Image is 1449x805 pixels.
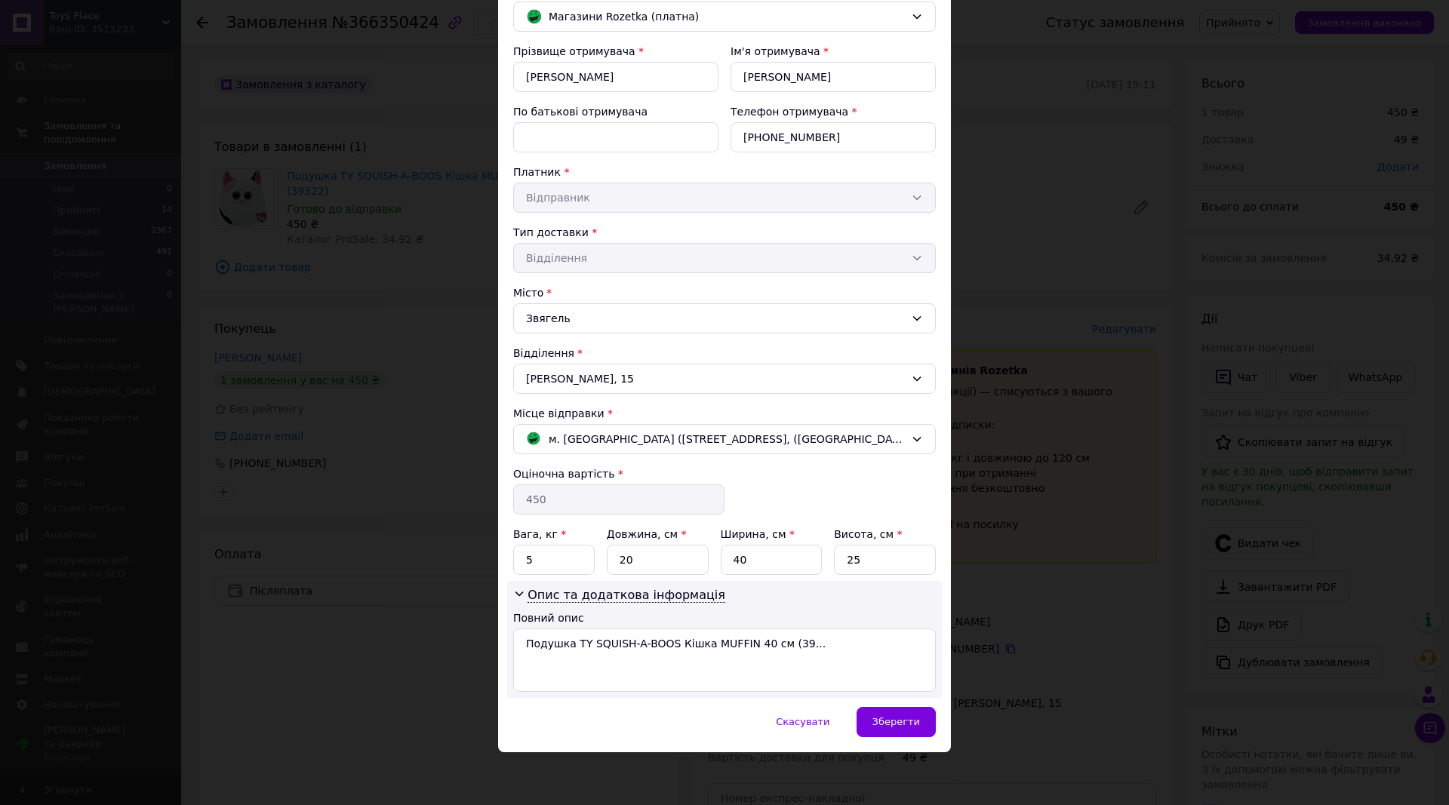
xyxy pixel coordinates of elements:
label: Оціночна вартість [513,468,614,480]
label: Прізвище отримувача [513,45,635,57]
textarea: Подушка TY SQUISH-A-BOOS Кішка MUFFIN 40 см (39... [513,628,936,692]
div: Звягель [513,303,936,333]
label: Довжина, см [607,528,687,540]
div: [PERSON_NAME], 15 [513,364,936,394]
div: Місто [513,285,936,300]
span: Зберегти [872,716,920,727]
label: Висота, см [834,528,902,540]
label: Телефон отримувача [731,106,848,118]
span: Опис та додаткова інформація [528,588,725,603]
input: +380 [731,122,936,152]
label: Ширина, см [721,528,795,540]
label: Ім'я отримувача [731,45,820,57]
div: Відділення [513,346,936,361]
span: Скасувати [776,716,829,727]
div: Місце відправки [513,406,936,421]
label: Повний опис [513,612,584,624]
div: Платник [513,164,936,180]
span: Магазини Rozetka (платна) [549,8,905,25]
label: По батькові отримувача [513,106,648,118]
span: м. [GEOGRAPHIC_DATA] ([STREET_ADDRESS], ([GEOGRAPHIC_DATA], [GEOGRAPHIC_DATA]) [549,431,905,447]
div: Тип доставки [513,225,936,240]
label: Вага, кг [513,528,566,540]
